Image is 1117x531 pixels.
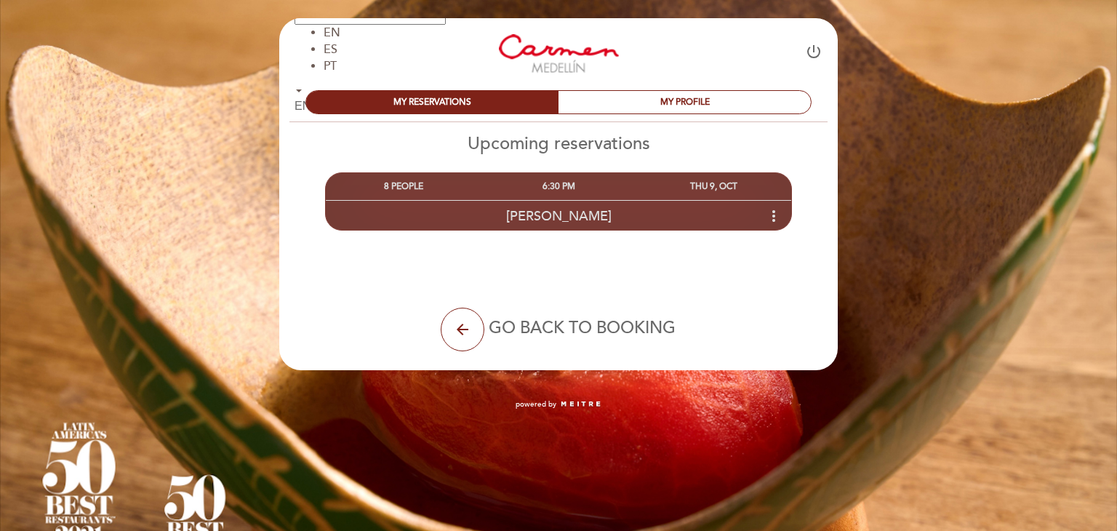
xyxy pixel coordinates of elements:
span: powered by [516,399,556,410]
span: GO BACK TO BOOKING [489,318,676,338]
div: 8 PEOPLE [326,173,481,200]
div: MY PROFILE [558,91,811,113]
span: [PERSON_NAME] [506,208,612,224]
span: EN [324,25,340,40]
img: MEITRE [560,401,601,408]
span: ES [324,42,337,57]
h2: Upcoming reservations [279,133,838,154]
i: arrow_back [454,321,471,338]
div: THU 9, OCT [636,173,791,200]
a: powered by [516,399,601,410]
button: power_settings_new [805,43,822,65]
a: [PERSON_NAME][GEOGRAPHIC_DATA] [468,34,649,74]
div: MY RESERVATIONS [306,91,558,113]
i: more_vert [765,207,782,225]
span: PT [324,59,337,73]
i: power_settings_new [805,43,822,60]
div: 6:30 PM [481,173,636,200]
button: arrow_back [441,308,484,351]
